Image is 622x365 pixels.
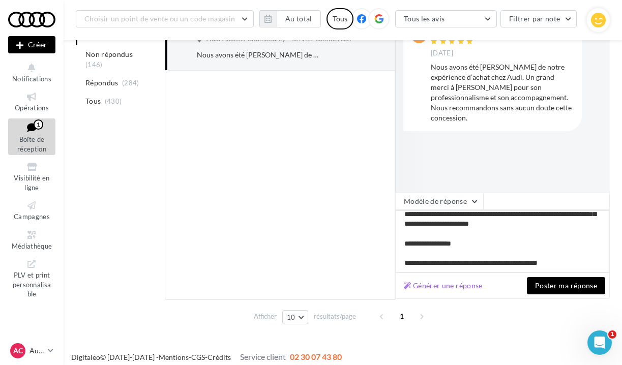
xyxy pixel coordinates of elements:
[8,227,55,252] a: Médiathèque
[314,312,356,321] span: résultats/page
[14,174,49,192] span: Visibilité en ligne
[85,96,101,106] span: Tous
[29,346,44,356] p: Audi CHAMBOURCY
[85,60,103,69] span: (146)
[15,104,49,112] span: Opérations
[259,10,321,27] button: Au total
[8,36,55,53] div: Nouvelle campagne
[34,119,43,130] div: 1
[395,10,497,27] button: Tous les avis
[395,193,484,210] button: Modèle de réponse
[394,308,410,324] span: 1
[208,353,231,361] a: Crédits
[13,269,51,298] span: PLV et print personnalisable
[197,50,320,60] div: Nous avons été [PERSON_NAME] de notre expérience d’achat chez Audi. Un grand merci à [PERSON_NAME...
[13,346,23,356] span: AC
[327,8,353,29] div: Tous
[404,14,445,23] span: Tous les avis
[84,14,235,23] span: Choisir un point de vente ou un code magasin
[587,330,612,355] iframe: Intercom live chat
[14,212,50,221] span: Campagnes
[8,89,55,114] a: Opérations
[608,330,616,339] span: 1
[12,242,52,250] span: Médiathèque
[282,310,308,324] button: 10
[290,352,342,361] span: 02 30 07 43 80
[254,312,277,321] span: Afficher
[8,60,55,85] button: Notifications
[71,353,100,361] a: Digitaleo
[277,10,321,27] button: Au total
[17,135,46,153] span: Boîte de réception
[8,159,55,194] a: Visibilité en ligne
[527,277,605,294] button: Poster ma réponse
[159,353,189,361] a: Mentions
[76,10,254,27] button: Choisir un point de vente ou un code magasin
[85,49,133,59] span: Non répondus
[431,62,574,123] div: Nous avons été [PERSON_NAME] de notre expérience d’achat chez Audi. Un grand merci à [PERSON_NAME...
[71,353,342,361] span: © [DATE]-[DATE] - - -
[8,198,55,223] a: Campagnes
[400,280,487,292] button: Générer une réponse
[8,256,55,300] a: PLV et print personnalisable
[12,75,51,83] span: Notifications
[500,10,577,27] button: Filtrer par note
[287,313,295,321] span: 10
[105,97,122,105] span: (430)
[240,352,286,361] span: Service client
[122,79,139,87] span: (284)
[8,118,55,156] a: Boîte de réception1
[85,78,119,88] span: Répondus
[431,49,453,58] span: [DATE]
[8,341,55,360] a: AC Audi CHAMBOURCY
[8,36,55,53] button: Créer
[191,353,205,361] a: CGS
